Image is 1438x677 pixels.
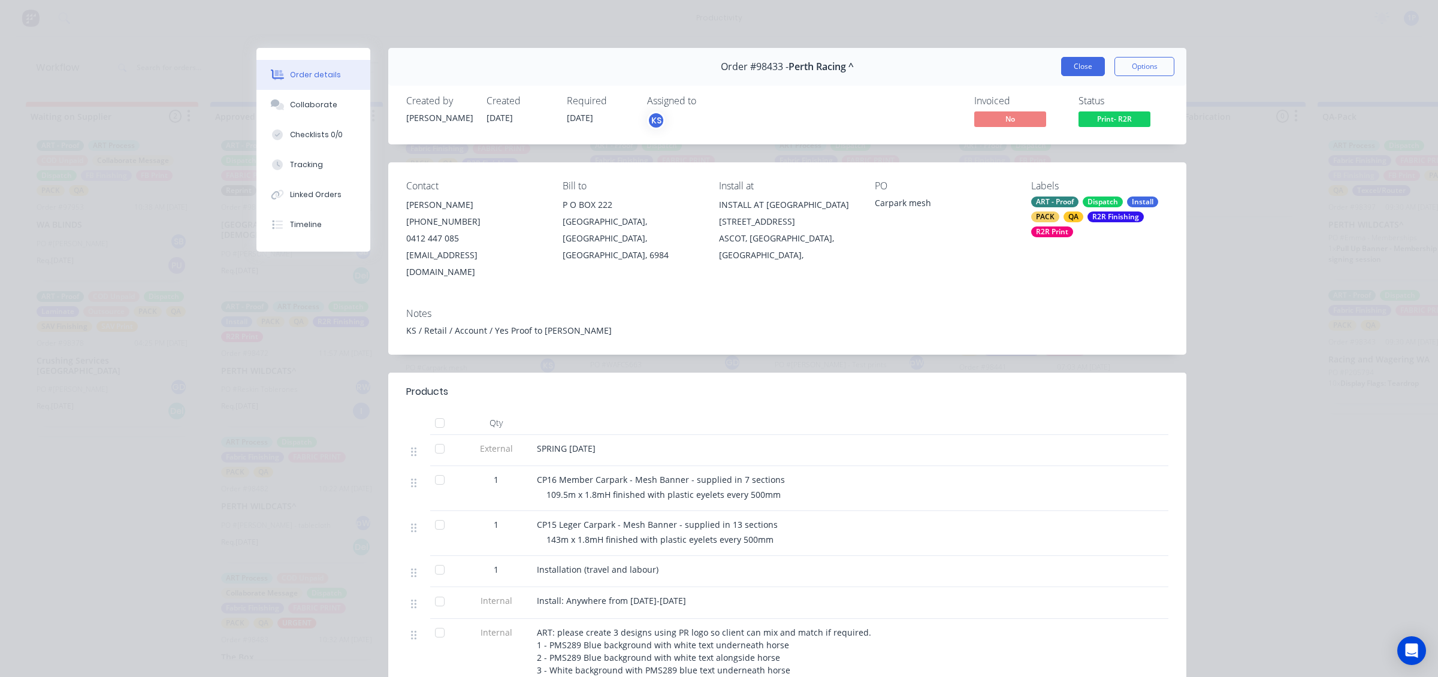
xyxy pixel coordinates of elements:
[537,519,778,530] span: CP15 Leger Carpark - Mesh Banner - supplied in 13 sections
[494,473,499,486] span: 1
[406,95,472,107] div: Created by
[1061,57,1105,76] button: Close
[563,197,700,264] div: P O BOX 222[GEOGRAPHIC_DATA], [GEOGRAPHIC_DATA], [GEOGRAPHIC_DATA], 6984
[647,111,665,129] button: KS
[546,534,774,545] span: 143m x 1.8mH finished with plastic eyelets every 500mm
[563,197,700,213] div: P O BOX 222
[789,61,854,72] span: Perth Racing ^
[465,626,527,639] span: Internal
[537,564,658,575] span: Installation (travel and labour)
[1397,636,1426,665] div: Open Intercom Messenger
[406,180,543,192] div: Contact
[406,308,1168,319] div: Notes
[406,247,543,280] div: [EMAIL_ADDRESS][DOMAIN_NAME]
[1127,197,1158,207] div: Install
[1031,180,1168,192] div: Labels
[256,120,370,150] button: Checklists 0/0
[647,95,767,107] div: Assigned to
[1031,226,1073,237] div: R2R Print
[465,442,527,455] span: External
[256,60,370,90] button: Order details
[290,159,323,170] div: Tracking
[494,563,499,576] span: 1
[567,112,593,123] span: [DATE]
[567,95,633,107] div: Required
[1087,211,1144,222] div: R2R Finishing
[719,197,856,264] div: INSTALL AT [GEOGRAPHIC_DATA][STREET_ADDRESS]ASCOT, [GEOGRAPHIC_DATA], [GEOGRAPHIC_DATA],
[1083,197,1123,207] div: Dispatch
[406,197,543,213] div: [PERSON_NAME]
[1031,197,1078,207] div: ART - Proof
[1078,111,1150,129] button: Print- R2R
[256,210,370,240] button: Timeline
[406,197,543,280] div: [PERSON_NAME][PHONE_NUMBER]0412 447 085[EMAIL_ADDRESS][DOMAIN_NAME]
[406,324,1168,337] div: KS / Retail / Account / Yes Proof to [PERSON_NAME]
[1078,111,1150,126] span: Print- R2R
[465,594,527,607] span: Internal
[290,99,337,110] div: Collaborate
[290,219,322,230] div: Timeline
[487,95,552,107] div: Created
[290,129,343,140] div: Checklists 0/0
[974,95,1064,107] div: Invoiced
[537,474,785,485] span: CP16 Member Carpark - Mesh Banner - supplied in 7 sections
[563,213,700,264] div: [GEOGRAPHIC_DATA], [GEOGRAPHIC_DATA], [GEOGRAPHIC_DATA], 6984
[1064,211,1083,222] div: QA
[875,197,1012,213] div: Carpark mesh
[406,213,543,230] div: [PHONE_NUMBER]
[406,111,472,124] div: [PERSON_NAME]
[719,180,856,192] div: Install at
[494,518,499,531] span: 1
[290,69,341,80] div: Order details
[256,150,370,180] button: Tracking
[974,111,1046,126] span: No
[406,385,448,399] div: Products
[1031,211,1059,222] div: PACK
[721,61,789,72] span: Order #98433 -
[406,230,543,247] div: 0412 447 085
[546,489,781,500] span: 109.5m x 1.8mH finished with plastic eyelets every 500mm
[563,180,700,192] div: Bill to
[537,443,596,454] span: SPRING [DATE]
[487,112,513,123] span: [DATE]
[719,197,856,230] div: INSTALL AT [GEOGRAPHIC_DATA][STREET_ADDRESS]
[1114,57,1174,76] button: Options
[460,411,532,435] div: Qty
[290,189,342,200] div: Linked Orders
[719,230,856,264] div: ASCOT, [GEOGRAPHIC_DATA], [GEOGRAPHIC_DATA],
[256,180,370,210] button: Linked Orders
[875,180,1012,192] div: PO
[537,595,686,606] span: Install: Anywhere from [DATE]-[DATE]
[256,90,370,120] button: Collaborate
[1078,95,1168,107] div: Status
